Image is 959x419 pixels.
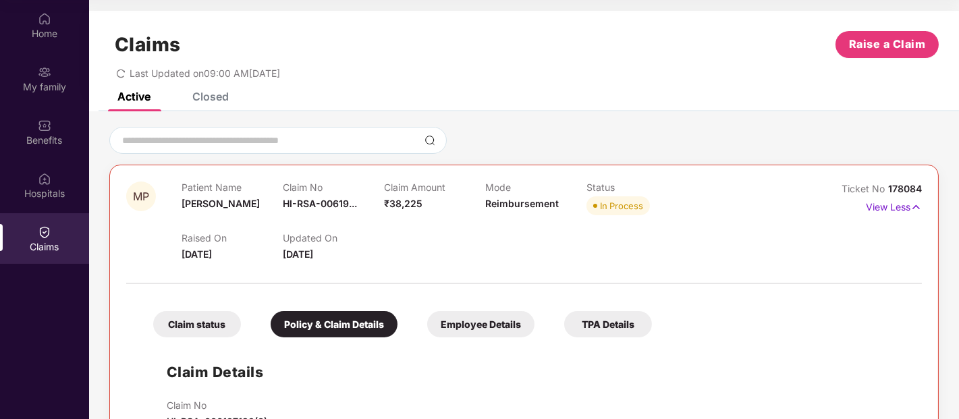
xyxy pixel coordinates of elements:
[192,90,229,103] div: Closed
[485,198,559,209] span: Reimbursement
[167,361,264,383] h1: Claim Details
[424,135,435,146] img: svg+xml;base64,PHN2ZyBpZD0iU2VhcmNoLTMyeDMyIiB4bWxucz0iaHR0cDovL3d3dy53My5vcmcvMjAwMC9zdmciIHdpZH...
[283,198,357,209] span: HI-RSA-00619...
[182,198,260,209] span: [PERSON_NAME]
[133,191,149,202] span: MP
[283,248,313,260] span: [DATE]
[38,12,51,26] img: svg+xml;base64,PHN2ZyBpZD0iSG9tZSIgeG1sbnM9Imh0dHA6Ly93d3cudzMub3JnLzIwMDAvc3ZnIiB3aWR0aD0iMjAiIG...
[835,31,939,58] button: Raise a Claim
[38,65,51,79] img: svg+xml;base64,PHN2ZyB3aWR0aD0iMjAiIGhlaWdodD0iMjAiIHZpZXdCb3g9IjAgMCAyMCAyMCIgZmlsbD0ibm9uZSIgeG...
[842,183,888,194] span: Ticket No
[888,183,922,194] span: 178084
[427,311,535,337] div: Employee Details
[115,33,181,56] h1: Claims
[283,181,384,193] p: Claim No
[182,181,283,193] p: Patient Name
[866,196,922,215] p: View Less
[600,199,643,213] div: In Process
[38,119,51,132] img: svg+xml;base64,PHN2ZyBpZD0iQmVuZWZpdHMiIHhtbG5zPSJodHRwOi8vd3d3LnczLm9yZy8yMDAwL3N2ZyIgd2lkdGg9Ij...
[38,225,51,239] img: svg+xml;base64,PHN2ZyBpZD0iQ2xhaW0iIHhtbG5zPSJodHRwOi8vd3d3LnczLm9yZy8yMDAwL3N2ZyIgd2lkdGg9IjIwIi...
[564,311,652,337] div: TPA Details
[283,232,384,244] p: Updated On
[586,181,688,193] p: Status
[849,36,926,53] span: Raise a Claim
[182,232,283,244] p: Raised On
[384,181,485,193] p: Claim Amount
[153,311,241,337] div: Claim status
[384,198,422,209] span: ₹38,225
[271,311,398,337] div: Policy & Claim Details
[117,90,150,103] div: Active
[167,399,267,411] p: Claim No
[910,200,922,215] img: svg+xml;base64,PHN2ZyB4bWxucz0iaHR0cDovL3d3dy53My5vcmcvMjAwMC9zdmciIHdpZHRoPSIxNyIgaGVpZ2h0PSIxNy...
[116,67,126,79] span: redo
[38,172,51,186] img: svg+xml;base64,PHN2ZyBpZD0iSG9zcGl0YWxzIiB4bWxucz0iaHR0cDovL3d3dy53My5vcmcvMjAwMC9zdmciIHdpZHRoPS...
[130,67,280,79] span: Last Updated on 09:00 AM[DATE]
[485,181,586,193] p: Mode
[182,248,212,260] span: [DATE]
